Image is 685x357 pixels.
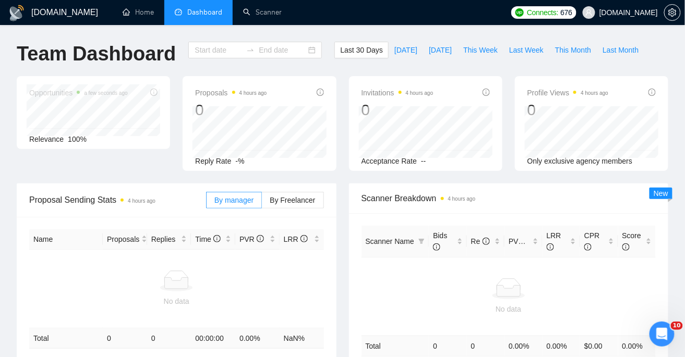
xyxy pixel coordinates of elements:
[618,336,656,356] td: 0.00 %
[394,44,417,56] span: [DATE]
[51,13,141,23] p: В сети последние 15 мин
[284,235,308,243] span: LRR
[549,42,597,58] button: This Month
[471,237,490,245] span: Re
[183,4,202,23] div: Закрыть
[561,7,572,18] span: 676
[270,196,315,204] span: By Freelancer
[527,157,633,165] span: Only exclusive agency members
[429,336,466,356] td: 0
[195,100,267,120] div: 0
[463,44,498,56] span: This Week
[650,322,675,347] iframe: Intercom live chat
[547,231,561,251] span: LRR
[38,182,200,225] div: Thank you, please, if possible, do not close our conversation, I would like to return to it in th...
[509,44,544,56] span: Last Week
[8,5,25,21] img: logo
[580,336,618,356] td: $ 0.00
[448,196,476,202] time: 4 hours ago
[16,269,25,277] button: Добавить вложение
[527,87,609,99] span: Profile Views
[280,328,324,349] td: NaN %
[433,243,440,251] span: info-circle
[191,328,235,349] td: 00:00:00
[29,328,103,349] td: Total
[665,8,680,17] span: setting
[123,8,154,17] a: homeHome
[213,235,221,242] span: info-circle
[515,8,524,17] img: upwork-logo.png
[458,42,503,58] button: This Week
[8,32,200,56] div: Dima говорит…
[527,7,558,18] span: Connects:
[418,238,425,244] span: filter
[17,240,163,270] div: Yes, sure. If needed, we'll proceed with it per your request - just drop us a message about that :)
[603,44,639,56] span: Last Month
[65,35,83,43] b: Dima
[51,5,71,13] h1: Dima
[8,182,200,233] div: juliana.lazarchuk@alpacked.io говорит…
[29,135,64,143] span: Relevance
[585,9,593,16] span: user
[362,100,434,120] div: 0
[664,8,681,17] a: setting
[8,233,171,277] div: Yes, sure. If needed, we'll proceed with it per your request - just drop us a message about that :)
[622,231,642,251] span: Score
[151,233,179,245] span: Replies
[467,336,504,356] td: 0
[25,107,163,117] li: Yes, your scanners will be the same
[195,44,242,56] input: Start date
[366,237,414,245] span: Scanner Name
[163,4,183,24] button: Главная
[103,229,147,250] th: Proposals
[235,328,280,349] td: 0.00 %
[147,229,191,250] th: Replies
[175,8,182,16] span: dashboard
[243,8,282,17] a: searchScanner
[581,90,608,96] time: 4 hours ago
[433,231,447,251] span: Bids
[239,235,264,243] span: PVR
[195,235,220,243] span: Time
[8,101,200,182] div: Dima говорит…
[504,336,542,356] td: 0.00 %
[423,42,458,58] button: [DATE]
[429,44,452,56] span: [DATE]
[389,42,423,58] button: [DATE]
[543,336,580,356] td: 0.00 %
[147,328,191,349] td: 0
[246,46,255,54] span: to
[128,198,155,204] time: 4 hours ago
[622,243,630,251] span: info-circle
[8,101,171,174] div: Yes, your scanners will be the sameWe'll disconnect your current agency from our platform and aft...
[317,89,324,96] span: info-circle
[29,229,103,250] th: Name
[50,269,58,277] button: Средство выбора GIF-файла
[597,42,644,58] button: Last Month
[66,269,75,277] button: Start recording
[8,233,200,300] div: Dima говорит…
[17,73,163,93] div: Please, give me a couple of minutes to check your request more precisely 💻
[584,243,592,251] span: info-circle
[483,89,490,96] span: info-circle
[29,193,206,206] span: Proposal Sending Stats
[17,42,176,66] h1: Team Dashboard
[7,4,27,24] button: go back
[65,34,157,44] div: joined the conversation
[246,46,255,54] span: swap-right
[527,100,609,120] div: 0
[362,87,434,99] span: Invitations
[654,189,668,198] span: New
[340,44,383,56] span: Last 30 Days
[8,56,200,101] div: Dima говорит…
[195,157,231,165] span: Reply Rate
[103,328,147,349] td: 0
[362,157,417,165] span: Acceptance Rate
[416,233,427,249] span: filter
[187,8,222,17] span: Dashboard
[236,157,245,165] span: -%
[366,303,652,315] div: No data
[239,90,267,96] time: 4 hours ago
[503,42,549,58] button: Last Week
[301,235,308,242] span: info-circle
